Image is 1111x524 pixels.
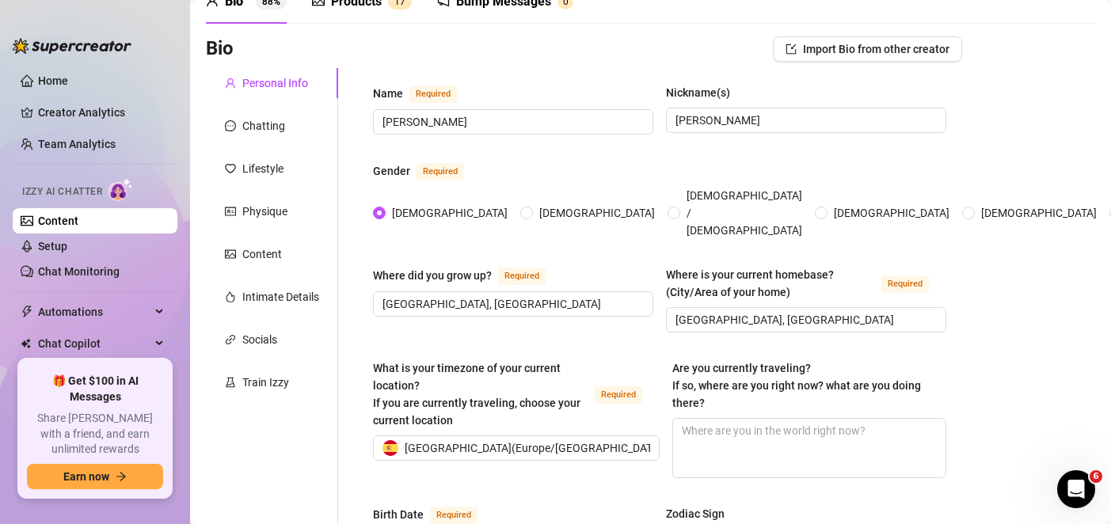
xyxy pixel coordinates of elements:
span: Import Bio from other creator [803,43,949,55]
span: [DEMOGRAPHIC_DATA] [533,204,661,222]
span: [DEMOGRAPHIC_DATA] [975,204,1103,222]
span: thunderbolt [21,306,33,318]
iframe: Intercom live chat [1057,470,1095,508]
div: Lifestyle [242,160,283,177]
a: Setup [38,240,67,253]
a: Home [38,74,68,87]
span: user [225,78,236,89]
div: Chatting [242,117,285,135]
div: Physique [242,203,287,220]
span: message [225,120,236,131]
div: Where is your current homebase? (City/Area of your home) [666,266,875,301]
img: es [382,440,398,456]
span: 6 [1090,470,1102,483]
div: Nickname(s) [666,84,730,101]
a: Team Analytics [38,138,116,150]
span: Chat Copilot [38,331,150,356]
button: Earn nowarrow-right [27,464,163,489]
span: Required [881,275,929,293]
span: import [786,44,797,55]
span: heart [225,163,236,174]
span: Share [PERSON_NAME] with a friend, and earn unlimited rewards [27,411,163,458]
span: What is your timezone of your current location? If you are currently traveling, choose your curre... [373,362,580,427]
input: Nickname(s) [675,112,934,129]
div: Name [373,85,403,102]
input: Where did you grow up? [382,295,641,313]
span: fire [225,291,236,302]
label: Name [373,84,474,103]
span: Required [409,85,457,103]
span: [DEMOGRAPHIC_DATA] / [DEMOGRAPHIC_DATA] [680,187,809,239]
span: arrow-right [116,471,127,482]
div: Socials [242,331,277,348]
img: Chat Copilot [21,338,31,349]
span: [DEMOGRAPHIC_DATA] [386,204,514,222]
div: Zodiac Sign [666,505,725,522]
span: Earn now [63,470,109,483]
span: Izzy AI Chatter [22,184,102,199]
div: Birth Date [373,506,424,523]
img: logo-BBDzfeDw.svg [13,38,131,54]
div: Intimate Details [242,288,319,306]
span: Are you currently traveling? If so, where are you right now? what are you doing there? [672,362,921,409]
span: idcard [225,206,236,217]
label: Where is your current homebase? (City/Area of your home) [666,266,946,301]
label: Gender [373,161,481,180]
div: Where did you grow up? [373,267,492,284]
span: link [225,334,236,345]
span: picture [225,249,236,260]
button: Import Bio from other creator [773,36,962,62]
span: Required [430,507,478,524]
label: Nickname(s) [666,84,741,101]
span: Required [498,268,546,285]
div: Gender [373,162,410,180]
img: AI Chatter [108,178,133,201]
a: Chat Monitoring [38,265,120,278]
label: Birth Date [373,505,495,524]
a: Content [38,215,78,227]
span: experiment [225,377,236,388]
input: Name [382,113,641,131]
a: Creator Analytics [38,100,165,125]
span: 🎁 Get $100 in AI Messages [27,374,163,404]
div: Content [242,245,282,263]
input: Where is your current homebase? (City/Area of your home) [675,311,934,328]
span: Required [417,163,464,180]
label: Zodiac Sign [666,505,736,522]
label: Where did you grow up? [373,266,563,285]
span: Automations [38,299,150,325]
span: Required [595,386,642,404]
h3: Bio [206,36,234,62]
div: Personal Info [242,74,308,92]
span: [GEOGRAPHIC_DATA] ( Europe/[GEOGRAPHIC_DATA] ) [405,436,666,460]
span: [DEMOGRAPHIC_DATA] [828,204,956,222]
div: Train Izzy [242,374,289,391]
